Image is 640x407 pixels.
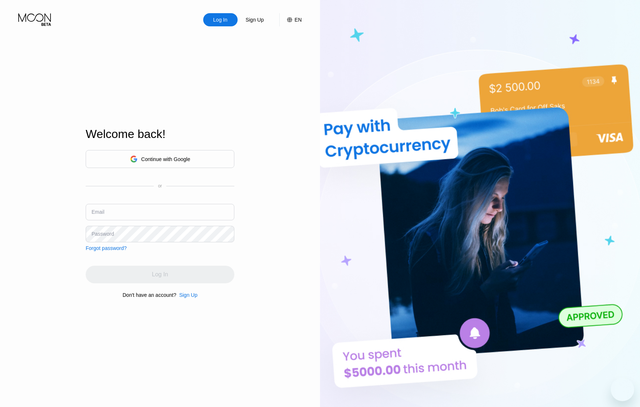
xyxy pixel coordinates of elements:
div: Welcome back! [86,127,234,141]
div: Log In [203,13,238,26]
iframe: Button to launch messaging window [611,378,634,401]
div: Sign Up [238,13,272,26]
div: EN [295,17,302,23]
div: Email [92,209,104,215]
div: Sign Up [245,16,265,23]
div: Sign Up [176,292,197,298]
div: Continue with Google [86,150,234,168]
div: Forgot password? [86,245,127,251]
div: or [158,183,162,188]
div: Sign Up [179,292,197,298]
div: Don't have an account? [123,292,176,298]
div: EN [279,13,302,26]
div: Continue with Google [141,156,190,162]
div: Log In [212,16,228,23]
div: Password [92,231,114,237]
